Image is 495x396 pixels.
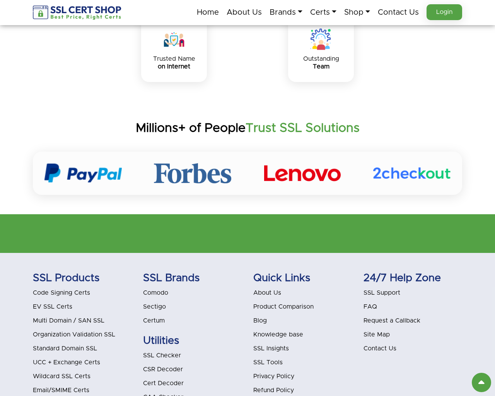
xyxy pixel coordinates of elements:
[378,4,419,20] a: Contact Us
[253,272,352,285] h5: Quick Links
[364,290,400,296] a: SSL Support
[364,304,377,310] a: FAQ
[310,4,336,20] a: Certs
[143,335,242,347] h5: Utilities
[344,4,370,20] a: Shop
[33,5,122,20] img: sslcertshop-logo
[253,373,294,379] a: Privacy Policy
[162,28,186,51] img: Bond of Trust through SSL
[33,387,89,393] a: Email/SMIME Certs
[33,272,131,285] h5: SSL Products
[33,373,90,379] a: Wildcard SSL Certs
[364,345,396,352] a: Contact Us
[143,272,242,285] h5: SSL Brands
[143,304,166,310] a: Sectigo
[309,28,333,51] img: Three person thinking
[197,4,219,20] a: Home
[364,331,390,338] a: Site Map
[153,63,195,70] strong: on Internet
[253,359,283,365] a: SSL Tools
[364,317,420,324] a: Request a Callback
[364,272,462,285] h5: 24/7 Help Zone
[253,290,281,296] a: About Us
[227,4,262,20] a: About Us
[143,352,181,358] a: SSL Checker
[303,55,339,70] p: Outstanding
[246,122,360,135] strong: Trust SSL Solutions
[154,163,231,183] img: Forbes
[253,331,303,338] a: Knowledge base
[427,4,462,20] a: Login
[253,387,294,393] a: Refund Policy
[143,317,165,324] a: Certum
[33,304,72,310] a: EV SSL Certs
[373,167,451,179] img: Checkout
[33,290,90,296] a: Code Signing Certs
[44,164,122,183] img: paypal
[143,366,183,372] a: CSR Decoder
[253,304,314,310] a: Product Comparison
[153,55,195,70] p: Trusted Name
[33,317,104,324] a: Multi Domain / SAN SSL
[143,290,168,296] a: Comodo
[270,4,302,20] a: Brands
[143,380,184,386] a: Cert Decoder
[33,121,462,136] h2: Millions+ of People
[303,63,339,70] strong: Team
[253,317,267,324] a: Blog
[33,345,97,352] a: Standard Domain SSL
[33,331,115,338] a: Organization Validation SSL
[264,165,341,181] img: lenovo
[253,345,289,352] a: SSL Insights
[33,359,100,365] a: UCC + Exchange Certs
